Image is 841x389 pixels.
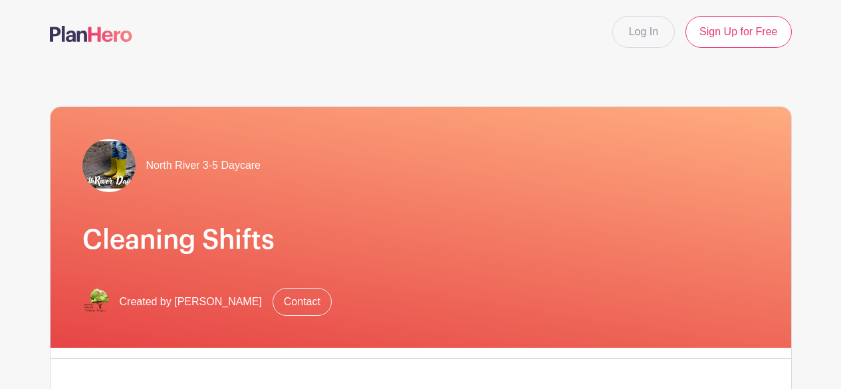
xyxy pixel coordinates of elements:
span: Created by [PERSON_NAME] [120,294,262,310]
img: Junior%20Kindergarten%20background%20website.png [82,139,136,192]
h1: Cleaning Shifts [82,224,759,256]
a: Contact [273,288,332,316]
img: logo-507f7623f17ff9eddc593b1ce0a138ce2505c220e1c5a4e2b4648c50719b7d32.svg [50,26,132,42]
span: North River 3-5 Daycare [146,158,261,174]
a: Sign Up for Free [685,16,791,48]
a: Log In [612,16,675,48]
img: IMG_0645.png [82,289,109,315]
